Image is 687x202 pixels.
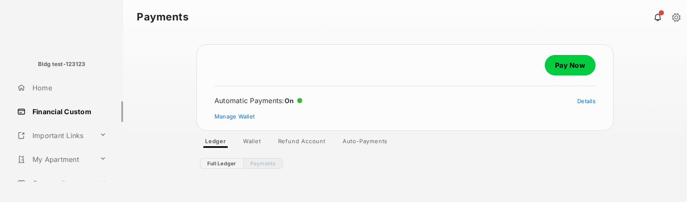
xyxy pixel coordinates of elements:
[137,12,188,22] strong: Payments
[214,96,302,105] div: Automatic Payments :
[271,138,332,148] a: Refund Account
[336,138,394,148] a: Auto-Payments
[38,60,85,69] p: Bldg test-123123
[577,98,596,104] a: Details
[14,149,96,170] a: My Apartment
[198,138,233,148] a: Ledger
[14,125,96,146] a: Important Links
[14,173,96,193] a: Community
[14,101,123,122] a: Financial Custom
[236,138,268,148] a: Wallet
[14,78,123,98] a: Home
[285,97,294,105] span: On
[214,113,255,120] a: Manage Wallet
[243,158,283,169] a: Payments
[200,158,243,169] a: Full Ledger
